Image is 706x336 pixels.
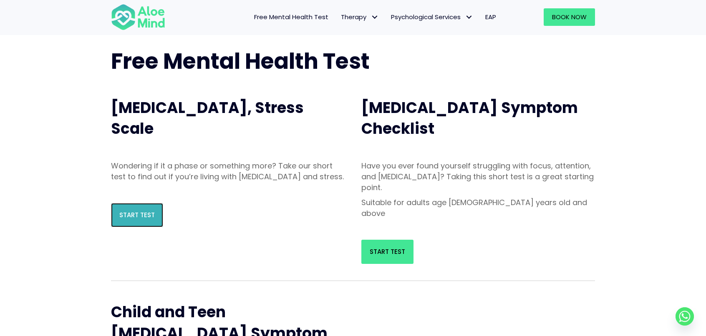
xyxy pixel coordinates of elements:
[676,307,694,326] a: Whatsapp
[479,8,502,26] a: EAP
[111,3,165,31] img: Aloe mind Logo
[248,8,335,26] a: Free Mental Health Test
[544,8,595,26] a: Book Now
[361,197,595,219] p: Suitable for adults age [DEMOGRAPHIC_DATA] years old and above
[176,8,502,26] nav: Menu
[119,211,155,219] span: Start Test
[485,13,496,21] span: EAP
[111,160,345,182] p: Wondering if it a phase or something more? Take our short test to find out if you’re living with ...
[111,46,370,76] span: Free Mental Health Test
[361,97,578,139] span: [MEDICAL_DATA] Symptom Checklist
[254,13,328,21] span: Free Mental Health Test
[361,240,414,264] a: Start Test
[370,247,405,256] span: Start Test
[368,11,381,23] span: Therapy: submenu
[385,8,479,26] a: Psychological ServicesPsychological Services: submenu
[335,8,385,26] a: TherapyTherapy: submenu
[111,203,163,227] a: Start Test
[391,13,473,21] span: Psychological Services
[111,97,304,139] span: [MEDICAL_DATA], Stress Scale
[361,160,595,193] p: Have you ever found yourself struggling with focus, attention, and [MEDICAL_DATA]? Taking this sh...
[341,13,378,21] span: Therapy
[463,11,475,23] span: Psychological Services: submenu
[552,13,587,21] span: Book Now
